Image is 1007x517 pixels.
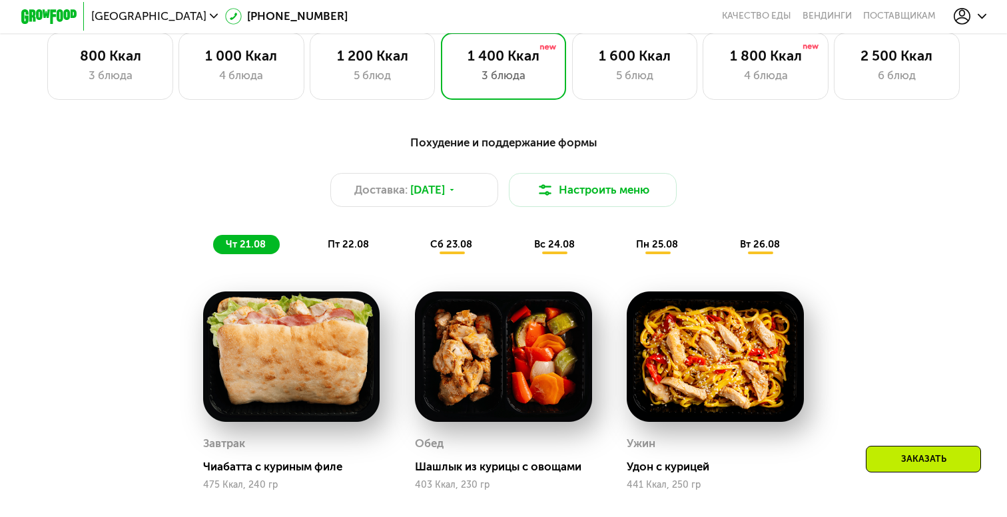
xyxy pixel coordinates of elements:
[324,67,420,84] div: 5 блюд
[415,460,603,474] div: Шашлык из курицы с овощами
[324,47,420,64] div: 1 200 Ккал
[225,8,348,25] a: [PHONE_NUMBER]
[415,480,592,490] div: 403 Ккал, 230 гр
[509,173,677,206] button: Настроить меню
[203,433,245,454] div: Завтрак
[717,67,813,84] div: 4 блюда
[627,460,815,474] div: Удон с курицей
[62,47,158,64] div: 800 Ккал
[410,182,445,198] span: [DATE]
[866,446,981,472] div: Заказать
[863,11,936,22] div: поставщикам
[627,433,655,454] div: Ужин
[430,238,472,250] span: сб 23.08
[62,67,158,84] div: 3 блюда
[89,134,917,151] div: Похудение и поддержание формы
[91,11,206,22] span: [GEOGRAPHIC_DATA]
[328,238,369,250] span: пт 22.08
[226,238,266,250] span: чт 21.08
[203,480,380,490] div: 475 Ккал, 240 гр
[848,67,944,84] div: 6 блюд
[354,182,408,198] span: Доставка:
[587,67,683,84] div: 5 блюд
[193,47,289,64] div: 1 000 Ккал
[803,11,852,22] a: Вендинги
[415,433,444,454] div: Обед
[740,238,780,250] span: вт 26.08
[193,67,289,84] div: 4 блюда
[587,47,683,64] div: 1 600 Ккал
[456,47,551,64] div: 1 400 Ккал
[636,238,678,250] span: пн 25.08
[717,47,813,64] div: 1 800 Ккал
[534,238,575,250] span: вс 24.08
[627,480,804,490] div: 441 Ккал, 250 гр
[456,67,551,84] div: 3 блюда
[848,47,944,64] div: 2 500 Ккал
[203,460,392,474] div: Чиабатта с куриным филе
[722,11,791,22] a: Качество еды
